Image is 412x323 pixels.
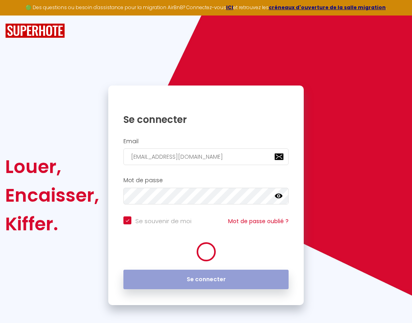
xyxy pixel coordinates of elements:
button: Se connecter [123,270,289,290]
input: Ton Email [123,148,289,165]
a: ICI [226,4,233,11]
a: créneaux d'ouverture de la salle migration [269,4,386,11]
h1: Se connecter [123,113,289,126]
div: Kiffer. [5,210,99,238]
a: Mot de passe oublié ? [228,217,289,225]
button: Ouvrir le widget de chat LiveChat [6,3,30,27]
img: SuperHote logo [5,23,65,38]
h2: Mot de passe [123,177,289,184]
h2: Email [123,138,289,145]
div: Louer, [5,152,99,181]
div: Encaisser, [5,181,99,210]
